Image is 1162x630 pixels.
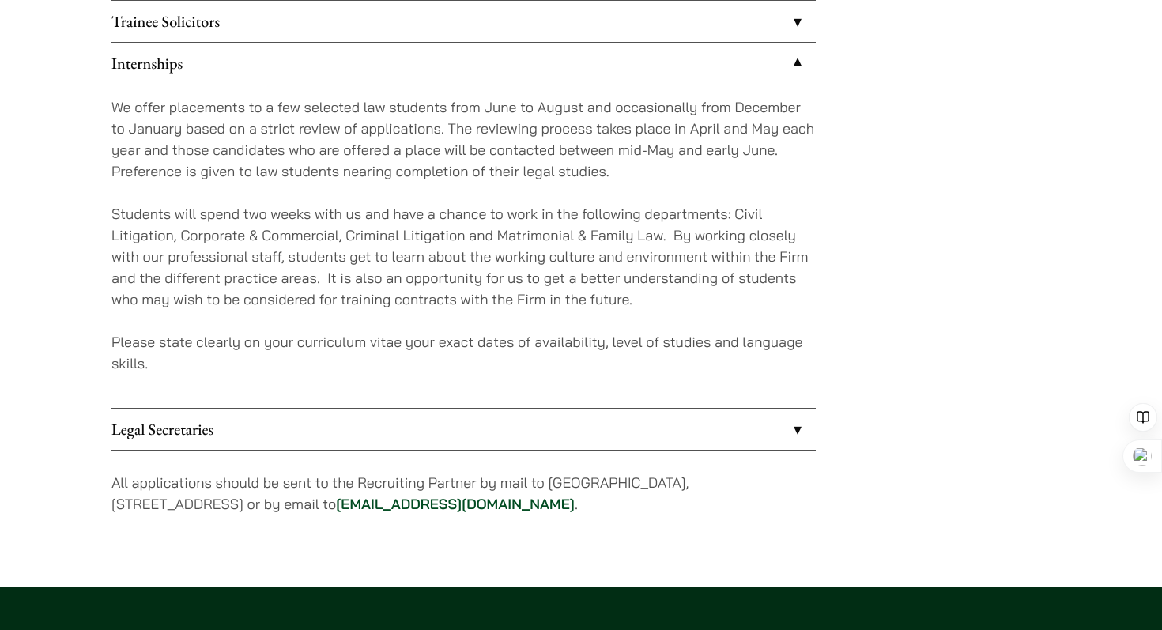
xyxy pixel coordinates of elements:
[111,409,816,450] a: Legal Secretaries
[336,495,575,513] a: [EMAIL_ADDRESS][DOMAIN_NAME]
[111,1,816,42] a: Trainee Solicitors
[111,331,816,374] p: Please state clearly on your curriculum vitae your exact dates of availability, level of studies ...
[111,472,816,515] p: All applications should be sent to the Recruiting Partner by mail to [GEOGRAPHIC_DATA], [STREET_A...
[111,43,816,84] a: Internships
[111,84,816,408] div: Internships
[111,96,816,182] p: We offer placements to a few selected law students from June to August and occasionally from Dece...
[111,203,816,310] p: Students will spend two weeks with us and have a chance to work in the following departments: Civ...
